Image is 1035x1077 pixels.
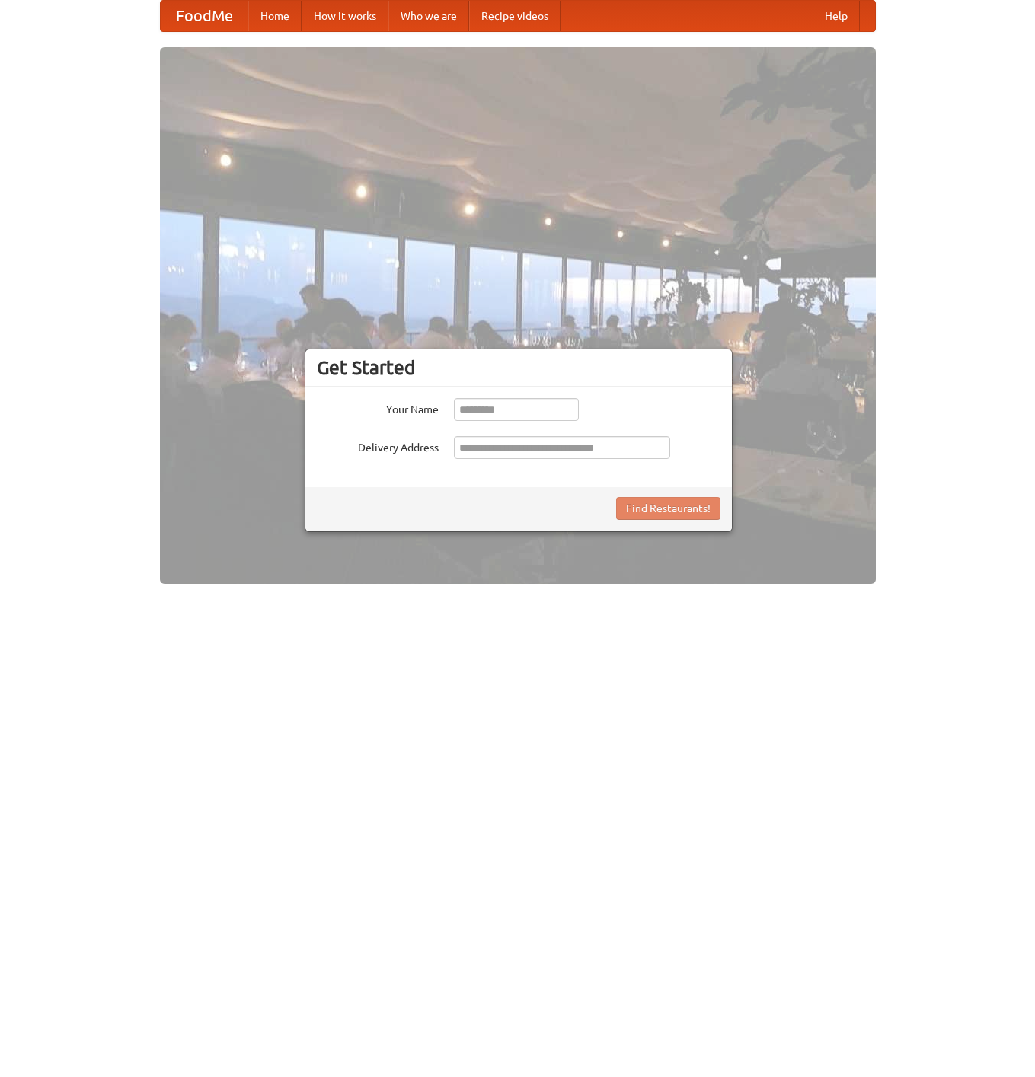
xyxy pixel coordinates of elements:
[317,356,720,379] h3: Get Started
[469,1,561,31] a: Recipe videos
[813,1,860,31] a: Help
[302,1,388,31] a: How it works
[317,436,439,455] label: Delivery Address
[161,1,248,31] a: FoodMe
[388,1,469,31] a: Who we are
[616,497,720,520] button: Find Restaurants!
[317,398,439,417] label: Your Name
[248,1,302,31] a: Home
